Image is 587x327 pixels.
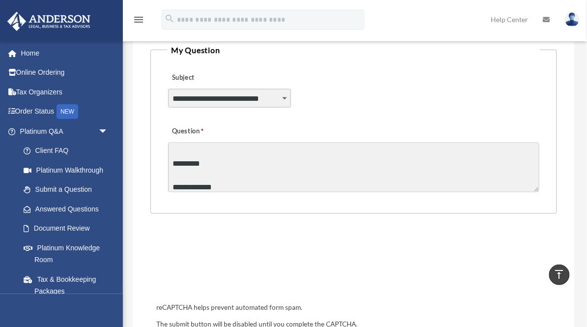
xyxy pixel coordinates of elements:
label: Subject [168,71,262,85]
div: NEW [57,104,78,119]
a: Platinum Knowledge Room [14,238,123,269]
a: Home [7,43,123,63]
a: Order StatusNEW [7,102,123,122]
a: Platinum Q&Aarrow_drop_down [7,121,123,141]
a: Platinum Walkthrough [14,160,123,180]
a: vertical_align_top [549,265,570,285]
a: menu [133,17,145,26]
a: Tax Organizers [7,82,123,102]
legend: My Question [167,43,540,57]
i: vertical_align_top [554,268,565,280]
i: menu [133,14,145,26]
a: Client FAQ [14,141,123,161]
i: search [164,13,175,24]
a: Tax & Bookkeeping Packages [14,269,123,301]
div: reCAPTCHA helps prevent automated form spam. [152,302,555,314]
span: arrow_drop_down [98,121,118,142]
iframe: reCAPTCHA [153,244,303,283]
label: Question [168,124,244,138]
a: Online Ordering [7,63,123,83]
a: Document Review [14,219,123,238]
a: Answered Questions [14,199,123,219]
a: Submit a Question [14,180,118,200]
img: User Pic [565,12,580,27]
img: Anderson Advisors Platinum Portal [4,12,93,31]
